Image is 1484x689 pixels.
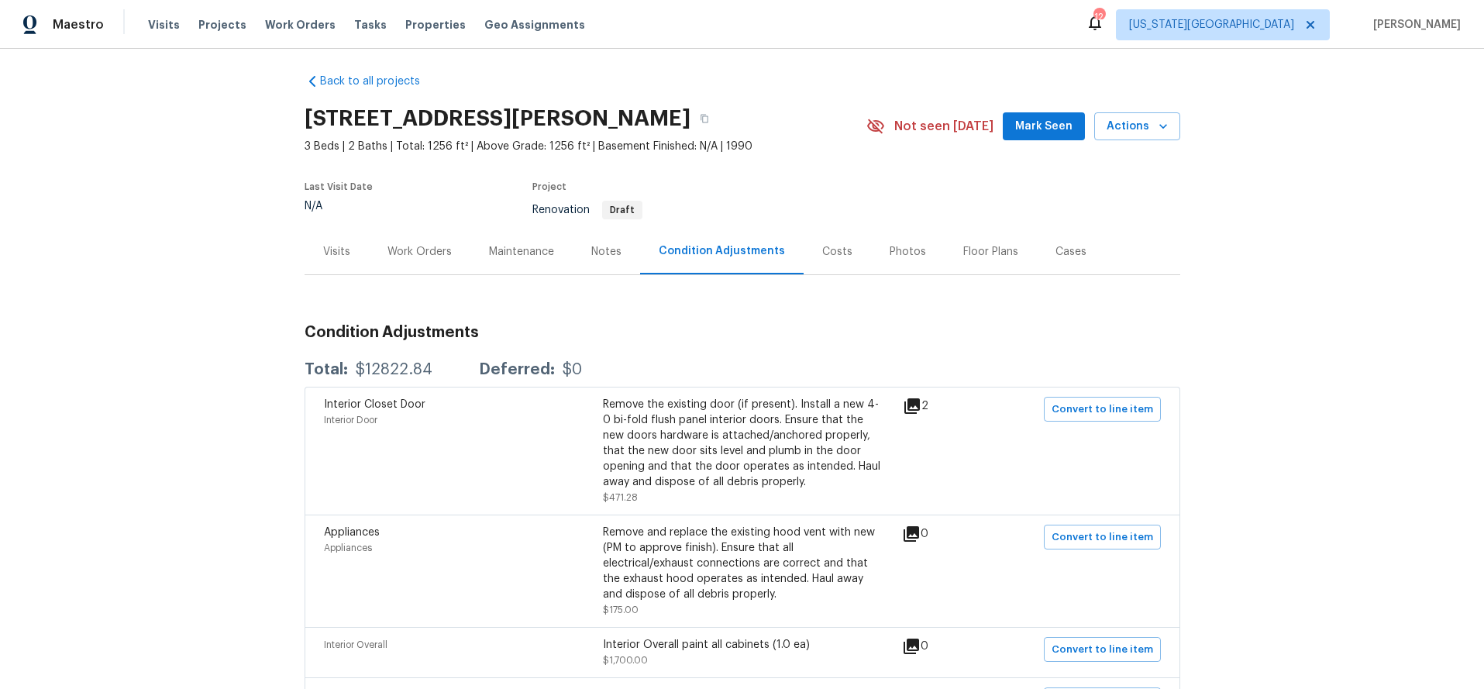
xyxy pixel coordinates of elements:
span: Maestro [53,17,104,33]
button: Convert to line item [1044,397,1161,422]
span: $175.00 [603,605,639,615]
button: Mark Seen [1003,112,1085,141]
span: Interior Closet Door [324,399,425,410]
div: Cases [1055,244,1086,260]
div: $12822.84 [356,362,432,377]
span: Not seen [DATE] [894,119,993,134]
span: [PERSON_NAME] [1367,17,1461,33]
span: Work Orders [265,17,336,33]
span: [US_STATE][GEOGRAPHIC_DATA] [1129,17,1294,33]
span: Project [532,182,566,191]
div: Remove and replace the existing hood vent with new (PM to approve finish). Ensure that all electr... [603,525,882,602]
div: Condition Adjustments [659,243,785,259]
span: Mark Seen [1015,117,1073,136]
button: Copy Address [690,105,718,133]
span: 3 Beds | 2 Baths | Total: 1256 ft² | Above Grade: 1256 ft² | Basement Finished: N/A | 1990 [305,139,866,154]
div: 2 [903,397,978,415]
span: Convert to line item [1052,641,1153,659]
span: Properties [405,17,466,33]
span: Tasks [354,19,387,30]
div: 0 [902,637,978,656]
span: Renovation [532,205,642,215]
button: Actions [1094,112,1180,141]
div: Interior Overall paint all cabinets (1.0 ea) [603,637,882,653]
a: Back to all projects [305,74,453,89]
span: Convert to line item [1052,529,1153,546]
span: Appliances [324,543,372,553]
div: 0 [902,525,978,543]
span: $471.28 [603,493,638,502]
div: Photos [890,244,926,260]
div: Costs [822,244,852,260]
button: Convert to line item [1044,637,1161,662]
span: Interior Overall [324,640,387,649]
span: Interior Door [324,415,377,425]
span: Last Visit Date [305,182,373,191]
div: Total: [305,362,348,377]
h2: [STREET_ADDRESS][PERSON_NAME] [305,111,690,126]
div: Remove the existing door (if present). Install a new 4-0 bi-fold flush panel interior doors. Ensu... [603,397,882,490]
div: Visits [323,244,350,260]
div: $0 [563,362,582,377]
div: Maintenance [489,244,554,260]
div: Floor Plans [963,244,1018,260]
div: 12 [1093,9,1104,25]
div: Work Orders [387,244,452,260]
span: Appliances [324,527,380,538]
div: Notes [591,244,621,260]
span: Projects [198,17,246,33]
div: N/A [305,201,373,212]
span: Geo Assignments [484,17,585,33]
h3: Condition Adjustments [305,325,1180,340]
span: Visits [148,17,180,33]
div: Deferred: [479,362,555,377]
span: Convert to line item [1052,401,1153,419]
button: Convert to line item [1044,525,1161,549]
span: $1,700.00 [603,656,648,665]
span: Actions [1107,117,1168,136]
span: Draft [604,205,641,215]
